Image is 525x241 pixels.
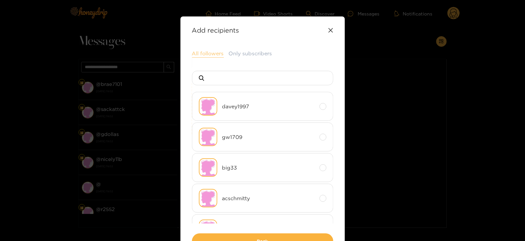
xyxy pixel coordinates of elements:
img: no-avatar.png [199,189,217,207]
img: no-avatar.png [199,158,217,177]
img: no-avatar.png [199,220,217,238]
span: acschmitty [222,195,315,202]
img: no-avatar.png [199,97,217,116]
span: gw1709 [222,133,315,141]
button: Only subscribers [229,50,272,57]
button: All followers [192,50,224,58]
img: no-avatar.png [199,128,217,146]
span: davey1997 [222,103,315,110]
strong: Add recipients [192,26,239,34]
span: big33 [222,164,315,172]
